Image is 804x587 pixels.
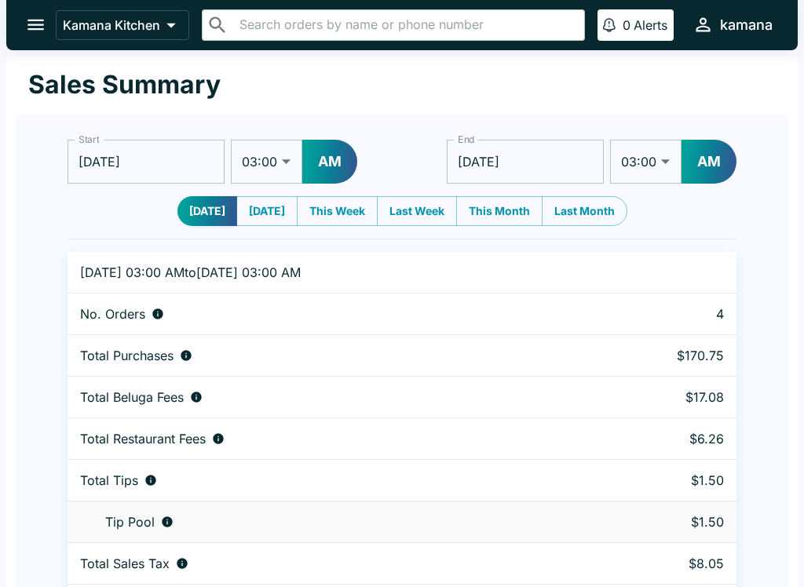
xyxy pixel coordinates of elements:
[80,431,206,447] p: Total Restaurant Fees
[80,264,565,280] p: [DATE] 03:00 AM to [DATE] 03:00 AM
[80,306,565,322] div: Number of orders placed
[177,196,237,226] button: [DATE]
[590,472,724,488] p: $1.50
[235,14,578,36] input: Search orders by name or phone number
[68,140,225,184] input: Choose date, selected date is Oct 8, 2025
[56,10,189,40] button: Kamana Kitchen
[458,133,475,146] label: End
[720,16,773,35] div: kamana
[590,389,724,405] p: $17.08
[80,472,565,488] div: Combined individual and pooled tips
[447,140,604,184] input: Choose date, selected date is Oct 9, 2025
[80,556,565,571] div: Sales tax paid by diners
[590,556,724,571] p: $8.05
[80,514,565,530] div: Tips unclaimed by a waiter
[80,556,170,571] p: Total Sales Tax
[377,196,457,226] button: Last Week
[590,306,724,322] p: 4
[236,196,298,226] button: [DATE]
[686,8,779,42] button: kamana
[623,17,630,33] p: 0
[542,196,627,226] button: Last Month
[456,196,543,226] button: This Month
[297,196,378,226] button: This Week
[80,348,174,363] p: Total Purchases
[28,69,221,100] h1: Sales Summary
[302,140,357,184] button: AM
[590,348,724,363] p: $170.75
[80,472,138,488] p: Total Tips
[80,348,565,363] div: Aggregate order subtotals
[590,431,724,447] p: $6.26
[63,17,160,33] p: Kamana Kitchen
[590,514,724,530] p: $1.50
[634,17,667,33] p: Alerts
[16,5,56,45] button: open drawer
[682,140,736,184] button: AM
[80,389,565,405] div: Fees paid by diners to Beluga
[79,133,99,146] label: Start
[80,431,565,447] div: Fees paid by diners to restaurant
[80,389,184,405] p: Total Beluga Fees
[105,514,155,530] p: Tip Pool
[80,306,145,322] p: No. Orders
